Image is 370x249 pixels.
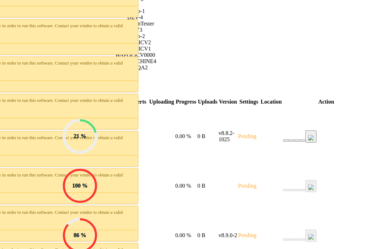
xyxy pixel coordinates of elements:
span: Pending [238,183,256,189]
span: Pending [238,232,256,238]
th: Version : activate to sort column ascending [218,92,238,112]
th: Progress : activate to sort column ascending [175,92,197,112]
span: Version [219,99,237,105]
span: 100 % [72,183,88,189]
th: Location [260,92,283,112]
span: Progress [176,99,196,105]
span: Uploads [198,99,217,105]
span: Location [261,99,282,105]
th: Action [283,92,370,112]
img: bell_icon_gray.png [308,184,314,190]
img: bell_icon_gray.png [308,135,314,141]
span: Action [318,99,334,105]
span: 0.00 % [175,133,191,139]
th: Uploads : activate to sort column ascending [197,92,218,112]
span: 0.00 % [175,232,191,238]
th: Settings : activate to sort column ascending [238,92,260,112]
th: Uploading : activate to sort column ascending [148,92,175,112]
span: Pending [238,133,256,139]
span: Uploading [149,99,174,105]
td: v8.8.2-1025 [218,112,238,161]
span: 0.00 % [175,183,191,189]
td: 0 B [197,161,218,211]
span: Settings [239,99,258,105]
td: 0 B [197,112,218,161]
span: 21 % [74,133,86,139]
span: 86 % [74,232,86,238]
img: bell_icon_gray.png [308,234,314,240]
